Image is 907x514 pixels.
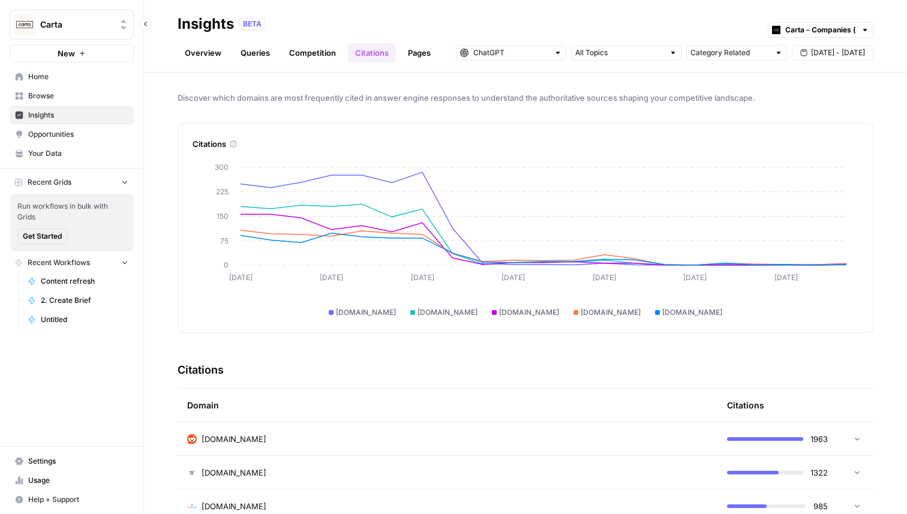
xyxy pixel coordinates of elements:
[282,43,343,62] a: Competition
[217,212,229,221] tspan: 150
[774,273,798,282] tspan: [DATE]
[220,236,229,245] tspan: 75
[216,187,229,196] tspan: 225
[10,452,134,471] a: Settings
[28,177,71,188] span: Recent Grids
[187,389,708,422] div: Domain
[418,307,477,318] span: [DOMAIN_NAME]
[28,129,128,140] span: Opportunities
[683,273,707,282] tspan: [DATE]
[813,500,828,512] span: 985
[10,44,134,62] button: New
[224,260,229,269] tspan: 0
[662,307,722,318] span: [DOMAIN_NAME]
[178,362,224,378] h3: Citations
[401,43,438,62] a: Pages
[41,295,128,306] span: 2. Create Brief
[239,18,266,30] div: BETA
[785,24,856,36] input: Carta - Companies (cap table)
[10,173,134,191] button: Recent Grids
[411,273,434,282] tspan: [DATE]
[501,273,525,282] tspan: [DATE]
[810,467,828,479] span: 1322
[187,468,197,477] img: vm3p9xuvjyp37igu3cuc8ys7u6zv
[187,434,197,444] img: m2cl2pnoess66jx31edqk0jfpcfn
[336,307,396,318] span: [DOMAIN_NAME]
[581,307,641,318] span: [DOMAIN_NAME]
[22,291,134,310] a: 2. Create Brief
[14,14,35,35] img: Carta Logo
[320,273,343,282] tspan: [DATE]
[58,47,75,59] span: New
[178,14,234,34] div: Insights
[41,314,128,325] span: Untitled
[10,10,134,40] button: Workspace: Carta
[28,110,128,121] span: Insights
[792,45,873,61] button: [DATE] - [DATE]
[17,201,127,223] span: Run workflows in bulk with Grids
[202,467,266,479] span: [DOMAIN_NAME]
[28,475,128,486] span: Usage
[10,490,134,509] button: Help + Support
[10,106,134,125] a: Insights
[23,231,62,242] span: Get Started
[10,67,134,86] a: Home
[28,494,128,505] span: Help + Support
[233,43,277,62] a: Queries
[593,273,616,282] tspan: [DATE]
[811,47,865,58] span: [DATE] - [DATE]
[187,501,197,511] img: 09iok296yhq4igytj9cvgry55i41
[810,433,828,445] span: 1963
[41,276,128,287] span: Content refresh
[178,92,873,104] span: Discover which domains are most frequently cited in answer engine responses to understand the aut...
[499,307,559,318] span: [DOMAIN_NAME]
[348,43,396,62] a: Citations
[17,229,67,244] button: Get Started
[202,433,266,445] span: [DOMAIN_NAME]
[28,71,128,82] span: Home
[28,257,90,268] span: Recent Workflows
[28,456,128,467] span: Settings
[727,389,764,422] div: Citations
[229,273,253,282] tspan: [DATE]
[22,272,134,291] a: Content refresh
[28,91,128,101] span: Browse
[10,471,134,490] a: Usage
[215,163,229,172] tspan: 300
[473,47,549,59] input: ChatGPT
[10,125,134,144] a: Opportunities
[202,500,266,512] span: [DOMAIN_NAME]
[10,144,134,163] a: Your Data
[690,47,770,59] input: Category Related
[193,138,858,150] div: Citations
[40,19,113,31] span: Carta
[28,148,128,159] span: Your Data
[22,310,134,329] a: Untitled
[10,86,134,106] a: Browse
[575,47,664,59] input: All Topics
[10,254,134,272] button: Recent Workflows
[178,43,229,62] a: Overview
